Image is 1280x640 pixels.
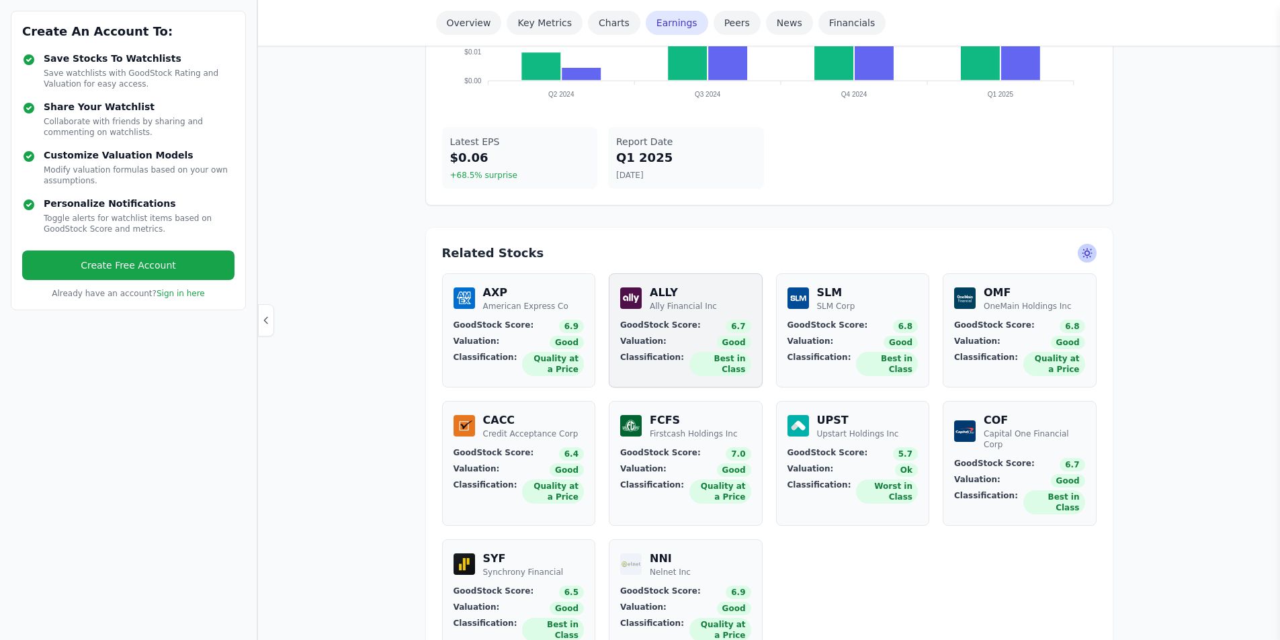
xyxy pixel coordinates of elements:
[44,148,234,162] h4: Customize Valuation Models
[895,463,918,477] span: Ok
[1060,458,1084,471] span: 6.7
[157,289,205,298] a: Sign in here
[442,273,596,387] a: American Express Co Logo AXP American Express Co GoodStock Score: 6.9 Valuation: Good Classificat...
[726,320,751,333] span: 6.7
[44,100,234,113] h4: Share Your Watchlist
[454,586,534,599] span: GoodStock Score:
[817,428,899,439] div: Upstart Holdings Inc
[694,91,720,98] tspan: Q3 2024
[717,602,751,615] span: Good
[620,287,642,309] img: Ally Financial Inc Logo
[884,336,918,349] span: Good
[646,11,708,35] a: Earnings
[650,301,717,312] div: Ally Financial Inc
[1051,336,1085,349] span: Good
[650,412,738,428] div: FCFS
[714,11,761,35] a: Peers
[984,428,1085,450] div: Capital One Financial Corp
[954,320,1035,333] span: GoodStock Score:
[984,301,1072,312] div: OneMain Holdings Inc
[44,165,234,186] p: Modify valuation formulas based on your own assumptions.
[787,320,868,333] span: GoodStock Score:
[620,586,701,599] span: GoodStock Score:
[483,301,568,312] div: American Express Co
[1051,474,1085,488] span: Good
[483,551,564,567] div: SYF
[954,458,1035,471] span: GoodStock Score:
[483,412,579,428] div: CACC
[548,91,574,98] tspan: Q2 2024
[954,336,1000,349] span: Valuation:
[559,320,584,333] span: 6.9
[776,401,930,526] a: Upstart Holdings Inc Logo UPST Upstart Holdings Inc GoodStock Score: 5.7 Valuation: Ok Classifica...
[616,170,756,181] div: [DATE]
[620,553,642,575] img: Nelnet Inc Logo
[44,197,234,210] h4: Personalize Notifications
[1023,490,1085,514] span: Best in Class
[954,474,1000,488] span: Valuation:
[22,250,234,280] a: Create Free Account
[726,586,751,599] span: 6.9
[454,602,500,615] span: Valuation:
[620,415,642,437] img: Firstcash Holdings Inc Logo
[454,463,500,477] span: Valuation:
[1060,320,1084,333] span: 6.8
[616,148,756,167] div: Q1 2025
[522,352,584,376] span: Quality at a Price
[609,273,763,387] a: Ally Financial Inc Logo ALLY Ally Financial Inc GoodStock Score: 6.7 Valuation: Good Classificati...
[841,91,867,98] tspan: Q4 2024
[559,447,584,461] span: 6.4
[984,412,1085,428] div: COF
[1023,352,1085,376] span: Quality at a Price
[856,352,918,376] span: Best in Class
[893,320,918,333] span: 6.8
[954,490,1018,514] span: Classification:
[483,285,568,301] div: AXP
[787,336,834,349] span: Valuation:
[787,352,851,376] span: Classification:
[483,428,579,439] div: Credit Acceptance Corp
[787,447,868,461] span: GoodStock Score:
[454,553,475,575] img: Synchrony Financial Logo
[787,287,809,309] img: SLM Corp Logo
[450,148,590,167] div: $0.06
[987,91,1013,98] tspan: Q1 2025
[22,22,234,41] h3: Create An Account To:
[442,244,544,263] h3: Related Stocks
[1078,244,1097,263] span: Ask AI
[856,479,918,504] span: Worst in Class
[650,551,691,567] div: NNI
[454,447,534,461] span: GoodStock Score:
[616,135,756,148] div: Report Date
[454,320,534,333] span: GoodStock Score:
[818,11,886,35] a: Financials
[450,170,590,181] div: +68.5% surprise
[44,68,234,89] p: Save watchlists with GoodStock Rating and Valuation for easy access.
[650,285,717,301] div: ALLY
[620,479,684,504] span: Classification:
[650,567,691,578] div: Nelnet Inc
[620,352,684,376] span: Classification:
[464,77,481,85] tspan: $0.00
[817,285,855,301] div: SLM
[436,11,502,35] a: Overview
[620,447,701,461] span: GoodStock Score:
[44,116,234,138] p: Collaborate with friends by sharing and commenting on watchlists.
[559,586,584,599] span: 6.5
[550,602,584,615] span: Good
[454,479,517,504] span: Classification:
[817,301,855,312] div: SLM Corp
[620,320,701,333] span: GoodStock Score:
[454,336,500,349] span: Valuation:
[454,352,517,376] span: Classification:
[650,428,738,439] div: Firstcash Holdings Inc
[984,285,1072,301] div: OMF
[588,11,640,35] a: Charts
[454,415,475,437] img: Credit Acceptance Corp Logo
[717,336,751,349] span: Good
[943,273,1097,387] a: OneMain Holdings Inc Logo OMF OneMain Holdings Inc GoodStock Score: 6.8 Valuation: Good Classific...
[787,415,809,437] img: Upstart Holdings Inc Logo
[22,288,234,299] p: Already have an account?
[464,48,481,56] tspan: $0.01
[620,602,667,615] span: Valuation:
